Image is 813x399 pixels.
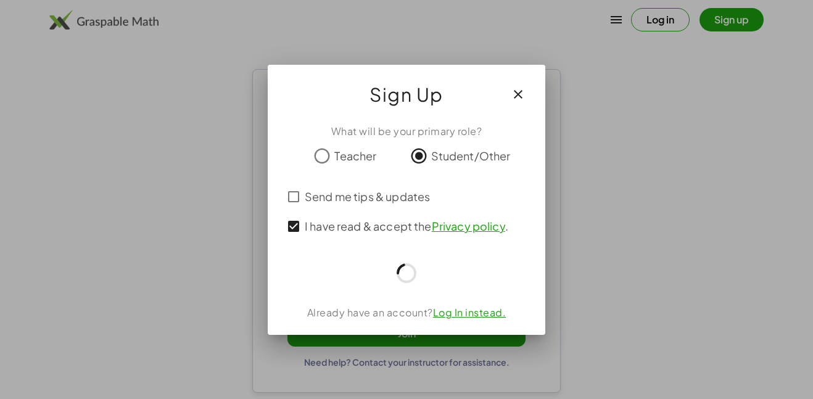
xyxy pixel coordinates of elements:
div: What will be your primary role? [283,124,530,139]
span: Send me tips & updates [305,188,430,205]
div: Already have an account? [283,305,530,320]
span: Sign Up [369,80,444,109]
a: Privacy policy [432,219,505,233]
a: Log In instead. [433,306,506,319]
span: I have read & accept the . [305,218,508,234]
span: Student/Other [431,147,511,164]
span: Teacher [334,147,376,164]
